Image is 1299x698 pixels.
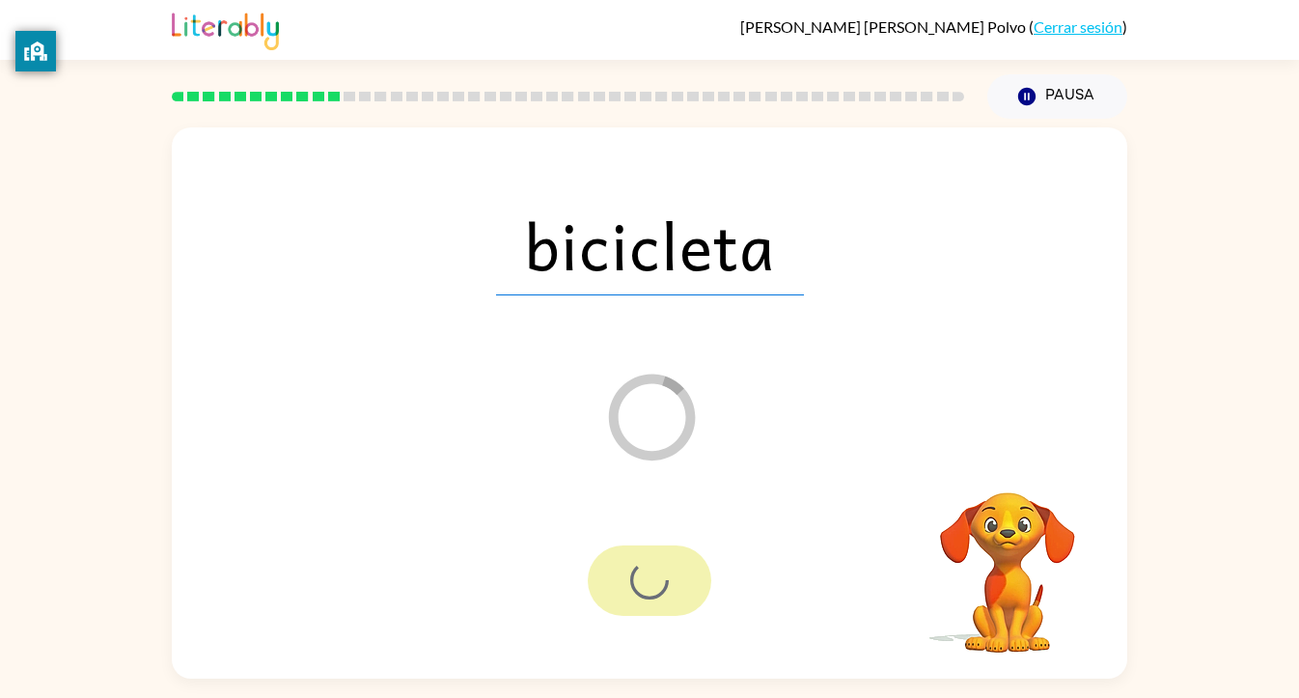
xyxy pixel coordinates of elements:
span: bicicleta [496,195,804,295]
div: ( ) [740,17,1127,36]
button: privacy banner [15,31,56,71]
video: Tu navegador debe admitir la reproducción de archivos .mp4 para usar Literably. Intenta usar otro... [911,462,1104,656]
button: Pausa [987,74,1127,119]
span: [PERSON_NAME] [PERSON_NAME] Polvo [740,17,1029,36]
img: Literably [172,8,279,50]
a: Cerrar sesión [1034,17,1122,36]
